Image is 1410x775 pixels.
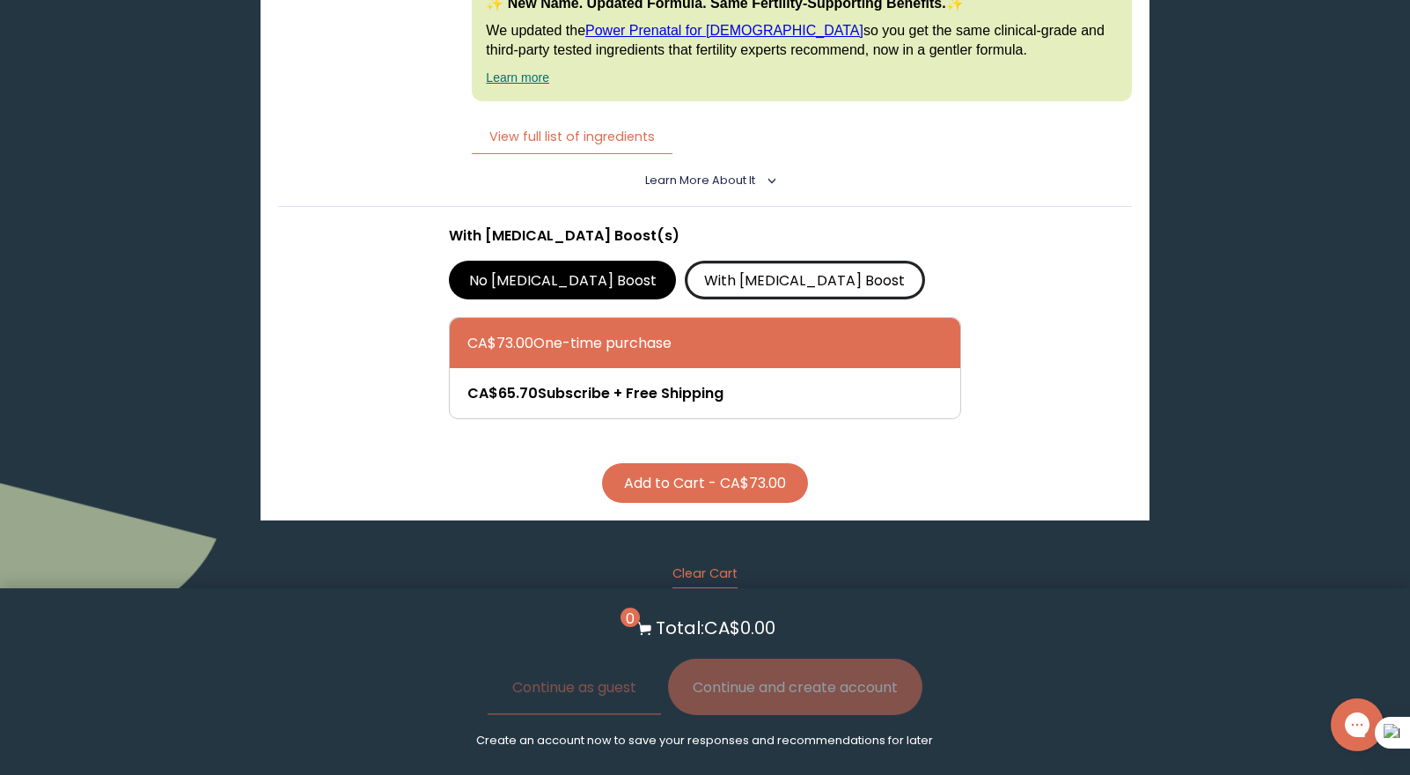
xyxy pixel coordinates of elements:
[760,176,776,185] i: <
[685,261,925,299] label: With [MEDICAL_DATA] Boost
[486,21,1117,61] p: We updated the so you get the same clinical-grade and third-party tested ingredients that fertili...
[449,261,676,299] label: No [MEDICAL_DATA] Boost
[645,173,755,188] span: Learn More About it
[621,608,640,627] span: 0
[486,70,549,85] a: Learn more
[449,225,961,247] p: With [MEDICAL_DATA] Boost(s)
[476,733,933,749] p: Create an account now to save your responses and recommendations for later
[656,615,775,641] p: Total: CA$0.00
[668,659,922,715] button: Continue and create account
[488,659,661,715] button: Continue as guest
[1322,692,1392,757] iframe: Gorgias live chat messenger
[472,119,672,155] button: View full list of ingredients
[585,23,863,38] a: Power Prenatal for [DEMOGRAPHIC_DATA]
[672,565,738,589] button: Clear Cart
[602,463,808,503] button: Add to Cart - CA$73.00
[645,173,764,188] summary: Learn More About it <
